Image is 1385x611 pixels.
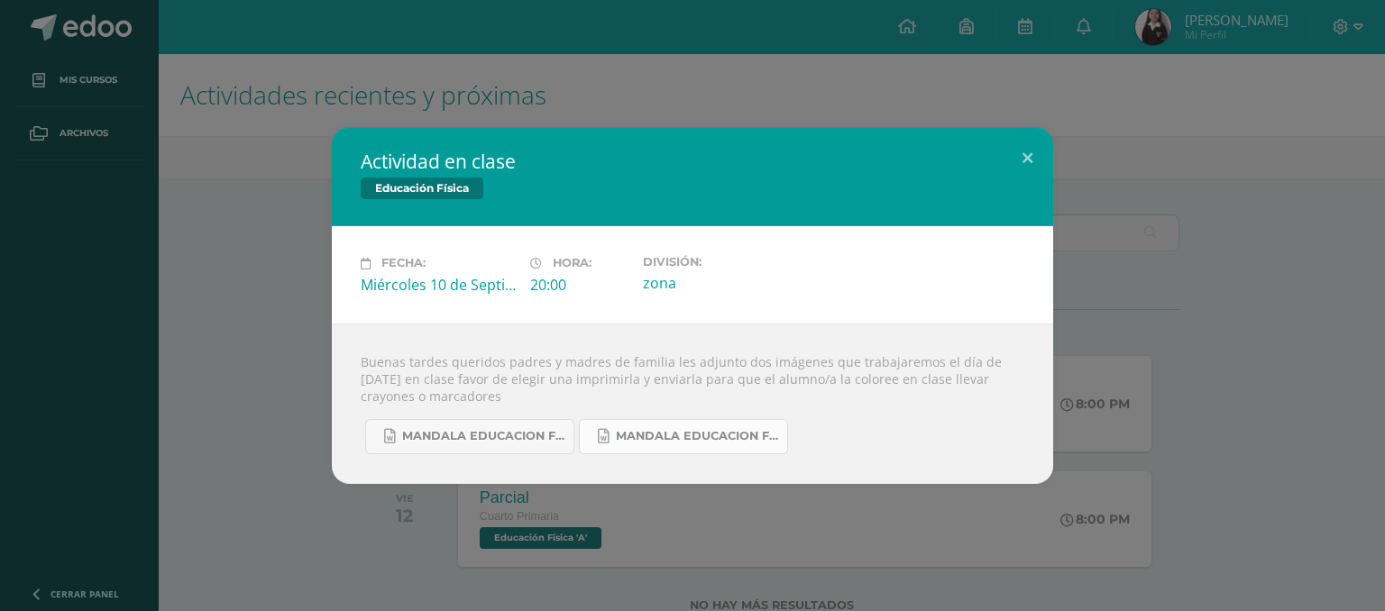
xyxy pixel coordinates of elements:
span: Educación Física [361,178,483,199]
div: Miércoles 10 de Septiembre [361,275,516,295]
div: zona [643,273,798,293]
label: División: [643,255,798,269]
span: Mandala educacion fisica 2.docx [402,429,564,443]
div: 20:00 [530,275,628,295]
span: Hora: [553,257,592,270]
a: Mandala educacion fisica 1.docx [579,419,788,454]
span: Fecha: [381,257,426,270]
h2: Actividad en clase [361,149,1024,174]
span: Mandala educacion fisica 1.docx [616,429,778,443]
div: Buenas tardes queridos padres y madres de familia les adjunto dos imágenes que trabajaremos el dí... [332,324,1053,484]
a: Mandala educacion fisica 2.docx [365,419,574,454]
button: Close (Esc) [1002,127,1053,188]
